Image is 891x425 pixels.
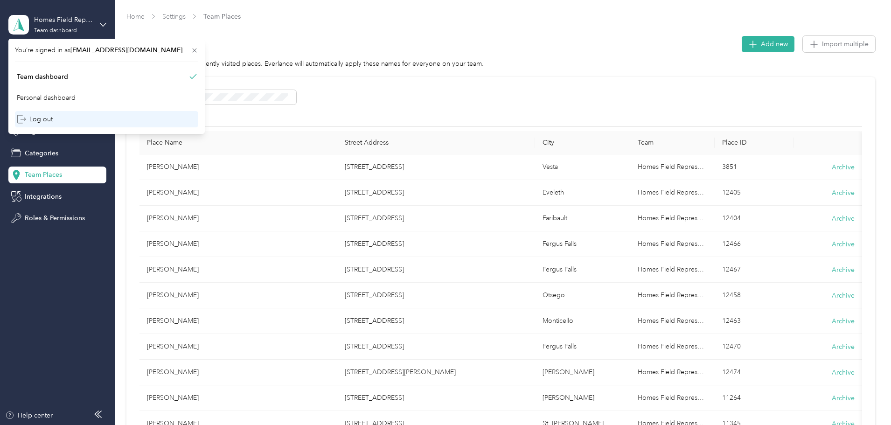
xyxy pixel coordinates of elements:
[126,13,145,21] a: Home
[70,46,182,54] span: [EMAIL_ADDRESS][DOMAIN_NAME]
[25,148,58,158] span: Categories
[15,45,198,55] span: You’re signed in as
[34,15,92,25] div: Homes Field Representatives
[337,385,535,411] td: 209 5th Street
[139,180,337,206] td: Melissa Grooms
[803,36,875,52] button: Import multiple
[139,308,337,334] td: Alicia Meyer
[203,12,241,21] span: Team Places
[535,385,630,411] td: Adams
[715,231,794,257] td: 12466
[715,308,794,334] td: 12463
[535,334,630,360] td: Fergus Falls
[337,231,535,257] td: 27132 County Highway 27
[761,39,788,49] span: Add new
[630,385,715,411] td: Homes Field Representatives
[715,154,794,180] td: 3851
[535,283,630,308] td: Otsego
[715,131,794,154] th: Place ID
[742,36,794,52] button: Add new
[535,231,630,257] td: Fergus Falls
[25,170,62,180] span: Team Places
[832,393,855,403] button: Archive
[630,283,715,308] td: Homes Field Representatives
[832,342,855,352] button: Archive
[715,180,794,206] td: 12405
[25,192,62,202] span: Integrations
[630,257,715,283] td: Homes Field Representatives
[337,360,535,385] td: 785 Madson Avenue Southwest
[139,385,337,411] td: Roselyn Yunker
[17,93,76,103] div: Personal dashboard
[630,360,715,385] td: Homes Field Representatives
[832,188,855,198] button: Archive
[126,59,875,69] div: Save time by naming frequently visited places. Everlance will automatically apply these names for...
[139,231,337,257] td: Randi Resler
[535,308,630,334] td: Monticello
[715,257,794,283] td: 12467
[162,13,186,21] a: Settings
[832,316,855,326] button: Archive
[139,283,337,308] td: Ashley Vogel
[832,214,855,223] button: Archive
[822,39,869,49] span: Import multiple
[832,265,855,275] button: Archive
[337,154,535,180] td: 310 County State Aid Hwy 30 West
[535,360,630,385] td: Hutchinson
[630,131,715,154] th: Team
[630,231,715,257] td: Homes Field Representatives
[25,213,85,223] span: Roles & Permissions
[630,334,715,360] td: Homes Field Representatives
[715,206,794,231] td: 12404
[832,291,855,300] button: Archive
[17,114,53,124] div: Log out
[337,334,535,360] td: 501 Woodland Drive
[34,28,77,34] div: Team dashboard
[535,206,630,231] td: Faribault
[715,385,794,411] td: 11264
[337,131,535,154] th: Street Address
[715,283,794,308] td: 12458
[715,334,794,360] td: 12470
[139,206,337,231] td: Taylor Blankenship
[337,283,535,308] td: 17425 56th Street Northeast
[630,206,715,231] td: Homes Field Representatives
[839,373,891,425] iframe: Everlance-gr Chat Button Frame
[832,162,855,172] button: Archive
[139,334,337,360] td: Rachael Larson
[535,180,630,206] td: Eveleth
[832,368,855,377] button: Archive
[715,360,794,385] td: 12474
[535,154,630,180] td: Vesta
[139,360,337,385] td: Nicole Loher
[535,257,630,283] td: Fergus Falls
[630,308,715,334] td: Homes Field Representatives
[832,239,855,249] button: Archive
[337,257,535,283] td: 1319 North Park Street
[337,180,535,206] td: 403 Polk Avenue
[630,154,715,180] td: Homes Field Representatives
[139,257,337,283] td: Colleen Schroeder
[5,411,53,420] button: Help center
[630,180,715,206] td: Homes Field Representatives
[337,206,535,231] td: 719 Rice Street
[17,72,68,82] div: Team dashboard
[139,154,337,180] td: Jessica Paul
[139,131,337,154] th: Place Name
[535,131,630,154] th: City
[337,308,535,334] td: 3765 Hayward Court South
